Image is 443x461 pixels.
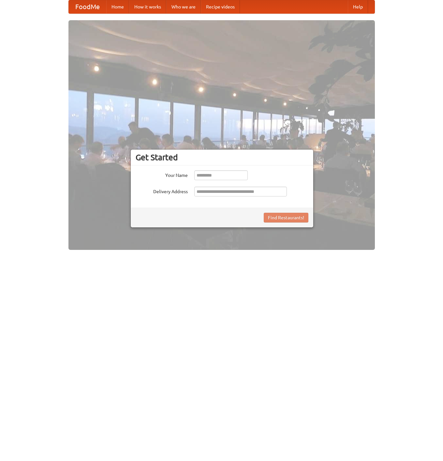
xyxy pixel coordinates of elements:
[201,0,240,13] a: Recipe videos
[136,152,308,162] h3: Get Started
[136,170,188,179] label: Your Name
[106,0,129,13] a: Home
[136,187,188,195] label: Delivery Address
[348,0,368,13] a: Help
[166,0,201,13] a: Who we are
[69,0,106,13] a: FoodMe
[129,0,166,13] a: How it works
[264,213,308,223] button: Find Restaurants!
